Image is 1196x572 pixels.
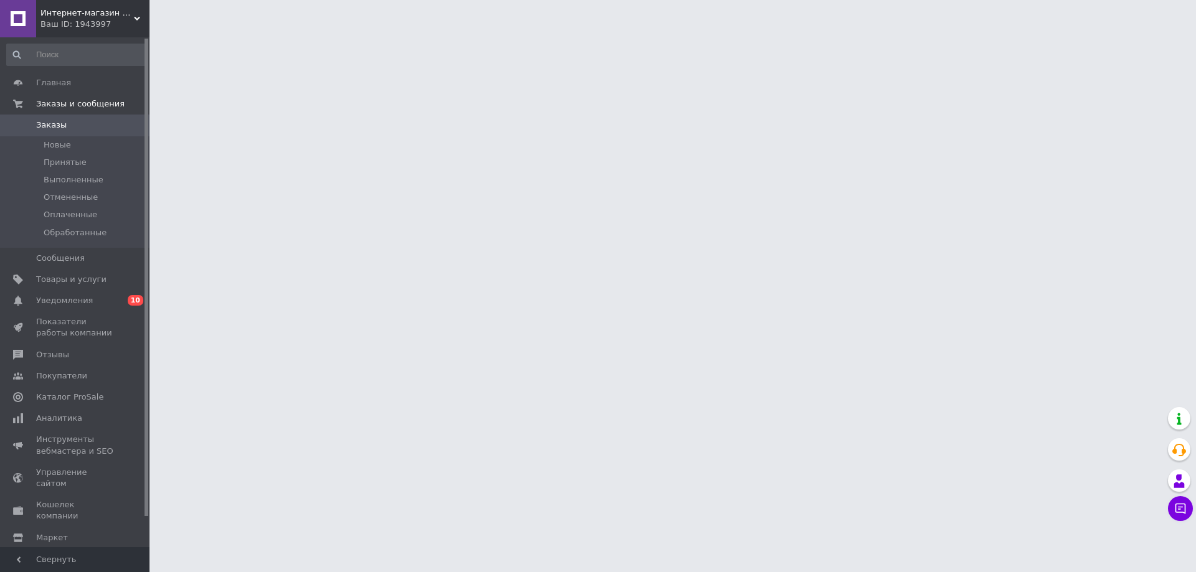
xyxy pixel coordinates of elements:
[36,98,125,110] span: Заказы и сообщения
[36,120,67,131] span: Заказы
[44,174,103,185] span: Выполненные
[36,391,103,403] span: Каталог ProSale
[36,316,115,339] span: Показатели работы компании
[36,253,85,264] span: Сообщения
[44,139,71,151] span: Новые
[44,209,97,220] span: Оплаченные
[36,349,69,360] span: Отзывы
[44,192,98,203] span: Отмененные
[36,295,93,306] span: Уведомления
[36,467,115,489] span: Управление сайтом
[36,499,115,522] span: Кошелек компании
[40,19,149,30] div: Ваш ID: 1943997
[44,227,107,238] span: Обработанные
[36,434,115,456] span: Инструменты вебмастера и SEO
[6,44,147,66] input: Поиск
[36,413,82,424] span: Аналитика
[36,77,71,88] span: Главная
[44,157,87,168] span: Принятые
[36,370,87,382] span: Покупатели
[36,532,68,543] span: Маркет
[1168,496,1193,521] button: Чат с покупателем
[36,274,107,285] span: Товары и услуги
[128,295,143,306] span: 10
[40,7,134,19] span: Интернет-магазин "1000plus"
